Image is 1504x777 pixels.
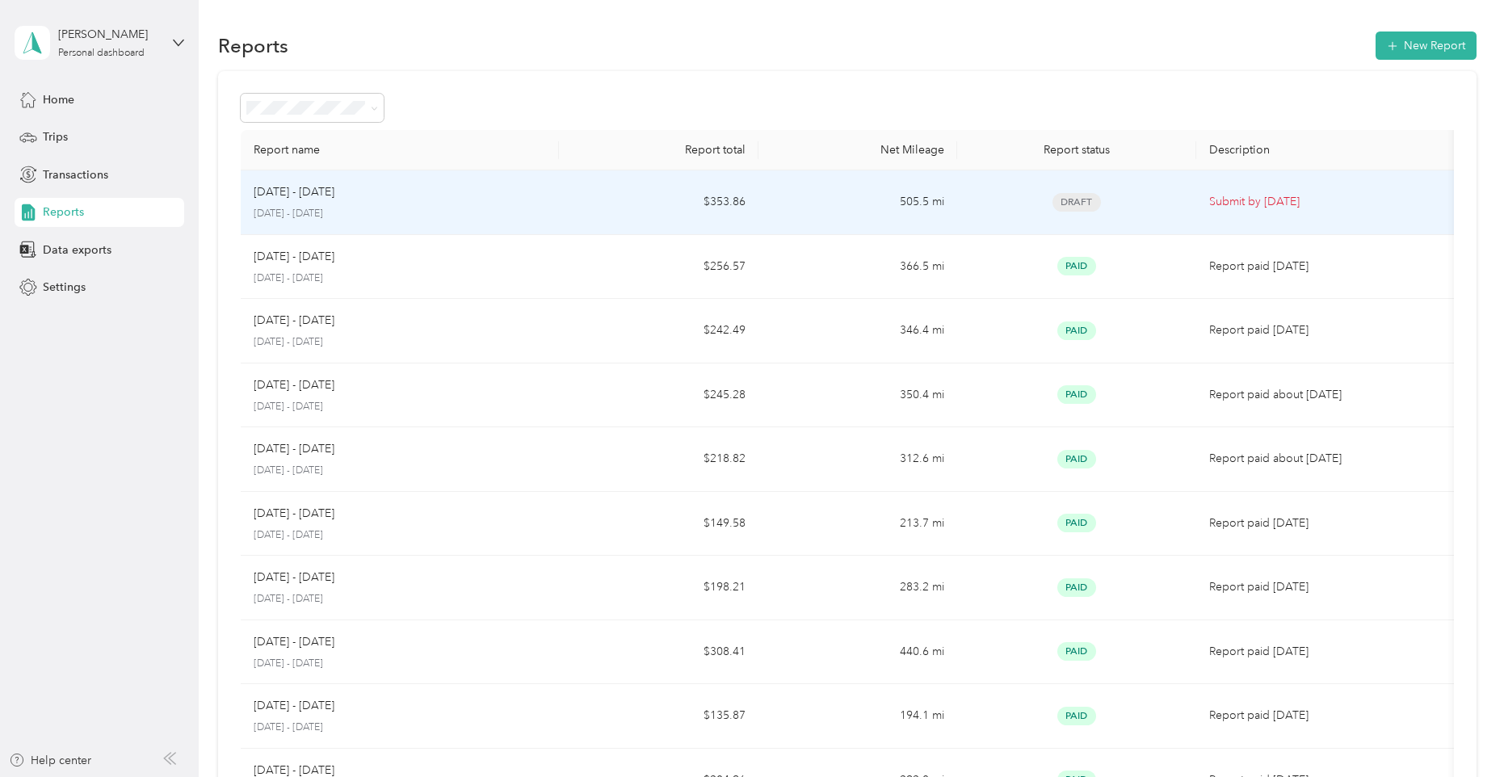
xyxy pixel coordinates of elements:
th: Report name [241,130,559,170]
div: Personal dashboard [58,48,145,58]
span: Paid [1057,450,1096,468]
th: Net Mileage [758,130,957,170]
p: [DATE] - [DATE] [254,183,334,201]
th: Report total [559,130,758,170]
p: [DATE] - [DATE] [254,505,334,523]
p: [DATE] - [DATE] [254,592,546,607]
td: $308.41 [559,620,758,685]
span: Paid [1057,578,1096,597]
td: $353.86 [559,170,758,235]
td: 505.5 mi [758,170,957,235]
span: Reports [43,204,84,220]
span: Trips [43,128,68,145]
p: [DATE] - [DATE] [254,569,334,586]
div: Report status [970,143,1183,157]
p: [DATE] - [DATE] [254,248,334,266]
th: Description [1196,130,1462,170]
span: Paid [1057,321,1096,340]
p: [DATE] - [DATE] [254,697,334,715]
p: [DATE] - [DATE] [254,335,546,350]
p: [DATE] - [DATE] [254,312,334,330]
span: Transactions [43,166,108,183]
p: [DATE] - [DATE] [254,657,546,671]
p: Report paid about [DATE] [1209,386,1449,404]
td: 213.7 mi [758,492,957,556]
span: Paid [1057,257,1096,275]
td: $198.21 [559,556,758,620]
p: [DATE] - [DATE] [254,207,546,221]
p: [DATE] - [DATE] [254,271,546,286]
p: Submit by [DATE] [1209,193,1449,211]
td: 366.5 mi [758,235,957,300]
td: 283.2 mi [758,556,957,620]
p: Report paid [DATE] [1209,707,1449,724]
p: [DATE] - [DATE] [254,633,334,651]
p: [DATE] - [DATE] [254,720,546,735]
div: [PERSON_NAME] [58,26,159,43]
span: Draft [1052,193,1101,212]
td: $245.28 [559,363,758,428]
span: Paid [1057,385,1096,404]
p: [DATE] - [DATE] [254,400,546,414]
td: $218.82 [559,427,758,492]
p: [DATE] - [DATE] [254,440,334,458]
span: Paid [1057,642,1096,661]
p: [DATE] - [DATE] [254,464,546,478]
td: 346.4 mi [758,299,957,363]
span: Home [43,91,74,108]
td: 350.4 mi [758,363,957,428]
td: 440.6 mi [758,620,957,685]
p: Report paid about [DATE] [1209,450,1449,468]
td: $135.87 [559,684,758,749]
p: Report paid [DATE] [1209,578,1449,596]
iframe: Everlance-gr Chat Button Frame [1414,687,1504,777]
td: 194.1 mi [758,684,957,749]
button: New Report [1376,31,1477,60]
span: Paid [1057,514,1096,532]
td: $242.49 [559,299,758,363]
p: Report paid [DATE] [1209,321,1449,339]
td: $149.58 [559,492,758,556]
p: Report paid [DATE] [1209,258,1449,275]
button: Help center [9,752,91,769]
span: Data exports [43,241,111,258]
td: 312.6 mi [758,427,957,492]
h1: Reports [218,37,288,54]
p: Report paid [DATE] [1209,643,1449,661]
p: Report paid [DATE] [1209,514,1449,532]
span: Settings [43,279,86,296]
td: $256.57 [559,235,758,300]
p: [DATE] - [DATE] [254,528,546,543]
span: Paid [1057,707,1096,725]
p: [DATE] - [DATE] [254,376,334,394]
